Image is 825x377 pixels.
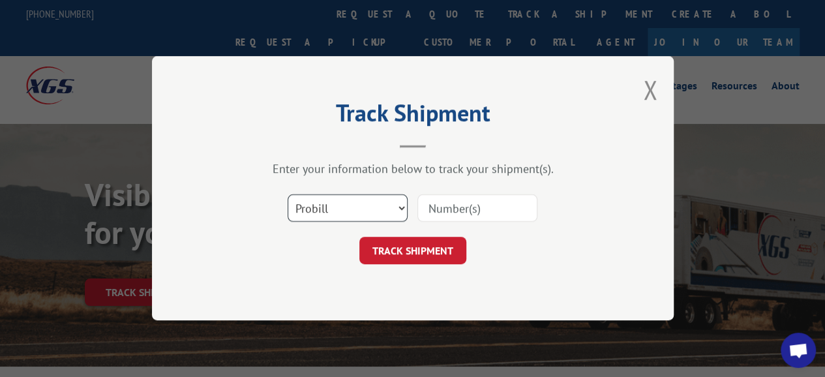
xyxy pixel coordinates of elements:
[417,195,537,222] input: Number(s)
[781,333,816,368] a: Open chat
[217,162,608,177] div: Enter your information below to track your shipment(s).
[359,237,466,265] button: TRACK SHIPMENT
[217,104,608,128] h2: Track Shipment
[643,72,657,107] button: Close modal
